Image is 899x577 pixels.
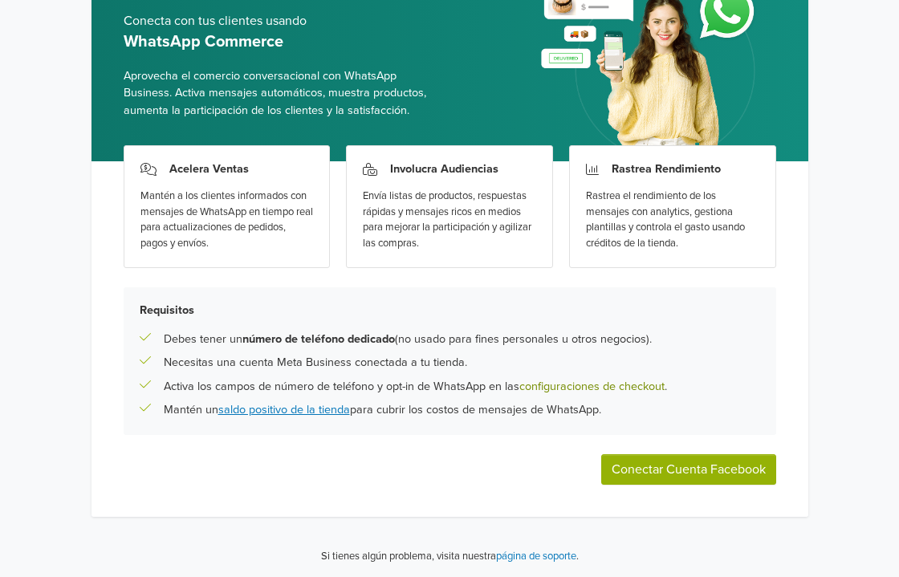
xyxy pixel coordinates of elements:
div: Envía listas de productos, respuestas rápidas y mensajes ricos en medios para mejorar la particip... [363,189,536,251]
h5: Conecta con tus clientes usando [124,14,437,29]
h3: Involucra Audiencias [390,162,498,176]
p: Si tienes algún problema, visita nuestra . [321,549,579,565]
p: Debes tener un (no usado para fines personales u otros negocios). [164,331,652,348]
a: configuraciones de checkout [519,380,665,393]
div: Rastrea el rendimiento de los mensajes con analytics, gestiona plantillas y controla el gasto usa... [586,189,759,251]
p: Activa los campos de número de teléfono y opt-in de WhatsApp en las . [164,378,667,396]
div: Mantén a los clientes informados con mensajes de WhatsApp en tiempo real para actualizaciones de ... [140,189,314,251]
button: Conectar Cuenta Facebook [601,454,776,485]
span: Aprovecha el comercio conversacional con WhatsApp Business. Activa mensajes automáticos, muestra ... [124,67,437,120]
h3: Acelera Ventas [169,162,249,176]
p: Mantén un para cubrir los costos de mensajes de WhatsApp. [164,401,601,419]
a: página de soporte [496,550,576,563]
p: Necesitas una cuenta Meta Business conectada a tu tienda. [164,354,467,372]
h5: WhatsApp Commerce [124,32,437,51]
h5: Requisitos [140,303,760,317]
a: saldo positivo de la tienda [218,403,350,416]
b: número de teléfono dedicado [242,332,395,346]
h3: Rastrea Rendimiento [612,162,721,176]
